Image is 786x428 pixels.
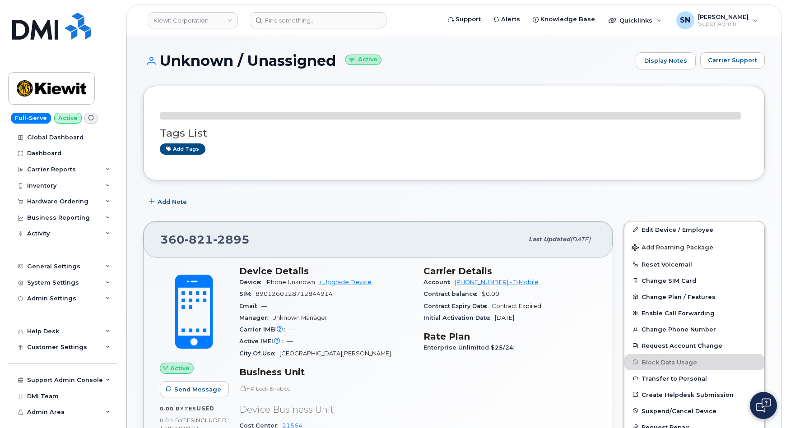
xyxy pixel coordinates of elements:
button: Carrier Support [700,52,765,69]
h1: Unknown / Unassigned [143,53,631,69]
span: Enterprise Unlimited $25/24 [423,344,518,351]
span: Send Message [174,385,221,394]
a: Add tags [160,143,205,155]
span: Last updated [529,236,570,243]
button: Transfer to Personal [624,370,764,387]
span: 2895 [213,233,250,246]
button: Change Plan / Features [624,289,764,305]
span: Change Plan / Features [642,294,716,300]
span: Unknown Manager [272,314,327,321]
span: Manager [239,314,272,321]
a: + Upgrade Device [319,279,372,285]
p: Device Business Unit [239,403,413,416]
span: Add Roaming Package [632,244,713,253]
span: [DATE] [570,236,591,243]
span: iPhone Unknown [265,279,315,285]
span: used [196,405,214,412]
small: Active [345,55,381,65]
img: Open chat [756,398,771,413]
h3: Carrier Details [423,266,597,276]
span: 0.00 Bytes [160,417,194,423]
span: Active IMEI [239,338,287,345]
span: — [287,338,293,345]
button: Add Note [143,194,195,210]
button: Add Roaming Package [624,238,764,256]
p: HR Lock Enabled [239,385,413,392]
h3: Business Unit [239,367,413,377]
span: [DATE] [495,314,514,321]
span: Contract Expired [492,303,541,309]
button: Request Account Change [624,337,764,354]
span: Contract Expiry Date [423,303,492,309]
button: Enable Call Forwarding [624,305,764,321]
span: Carrier IMEI [239,326,290,333]
a: Create Helpdesk Submission [624,387,764,403]
span: — [290,326,296,333]
span: $0.00 [482,290,499,297]
span: City Of Use [239,350,279,357]
span: SIM [239,290,256,297]
span: Active [170,364,190,373]
span: Contract balance [423,290,482,297]
button: Send Message [160,381,229,397]
h3: Device Details [239,266,413,276]
span: 360 [160,233,250,246]
span: 0.00 Bytes [160,405,196,412]
span: Add Note [158,198,187,206]
span: [GEOGRAPHIC_DATA][PERSON_NAME] [279,350,391,357]
span: Email [239,303,261,309]
span: 821 [185,233,213,246]
button: Change SIM Card [624,272,764,289]
a: [PHONE_NUMBER] - T-Mobile [455,279,539,285]
button: Block Data Usage [624,354,764,370]
span: 8901260128712844914 [256,290,333,297]
button: Change Phone Number [624,321,764,337]
span: Suspend/Cancel Device [642,407,716,414]
span: Account [423,279,455,285]
span: Device [239,279,265,285]
button: Suspend/Cancel Device [624,403,764,419]
a: Edit Device / Employee [624,221,764,238]
a: Display Notes [636,52,696,69]
span: — [261,303,267,309]
h3: Rate Plan [423,331,597,342]
span: Initial Activation Date [423,314,495,321]
button: Reset Voicemail [624,256,764,272]
span: Enable Call Forwarding [642,310,715,317]
span: Carrier Support [708,56,757,64]
h3: Tags List [160,128,748,139]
